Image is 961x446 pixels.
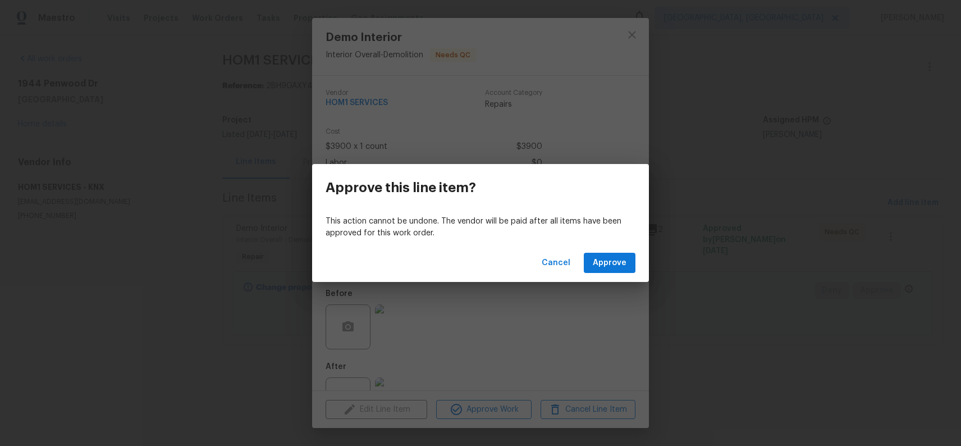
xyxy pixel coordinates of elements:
[542,256,570,270] span: Cancel
[593,256,626,270] span: Approve
[584,253,635,274] button: Approve
[326,216,635,239] p: This action cannot be undone. The vendor will be paid after all items have been approved for this...
[537,253,575,274] button: Cancel
[326,180,476,195] h3: Approve this line item?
